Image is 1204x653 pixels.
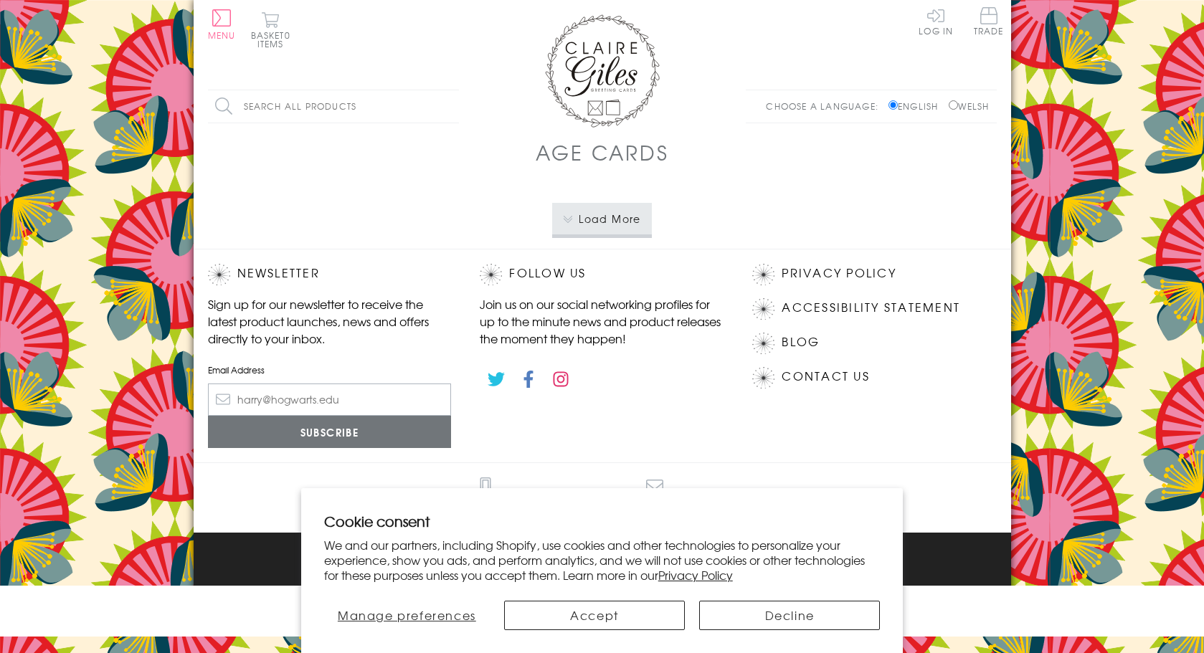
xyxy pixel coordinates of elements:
h2: Follow Us [480,264,724,285]
button: Decline [699,601,880,630]
a: Blog [782,333,820,352]
a: [EMAIL_ADDRESS][DOMAIN_NAME] [546,477,764,518]
input: Search [445,90,459,123]
span: Manage preferences [338,606,476,624]
label: Welsh [949,100,990,113]
h2: Newsletter [208,264,452,285]
span: Trade [974,7,1004,35]
p: Sign up for our newsletter to receive the latest product launches, news and offers directly to yo... [208,295,452,347]
p: We and our partners, including Shopify, use cookies and other technologies to personalize your ex... [324,538,881,582]
label: English [888,100,945,113]
a: Log In [919,7,953,35]
span: Menu [208,29,236,42]
a: 0191 270 8191 [440,477,531,518]
span: 0 items [257,29,290,50]
label: Email Address [208,363,452,376]
p: Choose a language: [766,100,886,113]
h2: Cookie consent [324,511,881,531]
button: Accept [504,601,685,630]
button: Menu [208,9,236,39]
button: Manage preferences [324,601,490,630]
button: Basket0 items [251,11,290,48]
input: Subscribe [208,416,452,448]
a: Trade [974,7,1004,38]
a: Contact Us [782,367,869,386]
p: © 2025 . [208,579,997,592]
a: Privacy Policy [658,566,733,583]
h1: Age Cards [536,138,669,167]
input: Search all products [208,90,459,123]
input: harry@hogwarts.edu [208,383,452,416]
img: Claire Giles Greetings Cards [545,14,660,128]
input: English [888,100,898,110]
button: Load More [552,203,652,234]
a: Accessibility Statement [782,298,960,318]
a: Privacy Policy [782,264,896,283]
input: Welsh [949,100,958,110]
p: Join us on our social networking profiles for up to the minute news and product releases the mome... [480,295,724,347]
